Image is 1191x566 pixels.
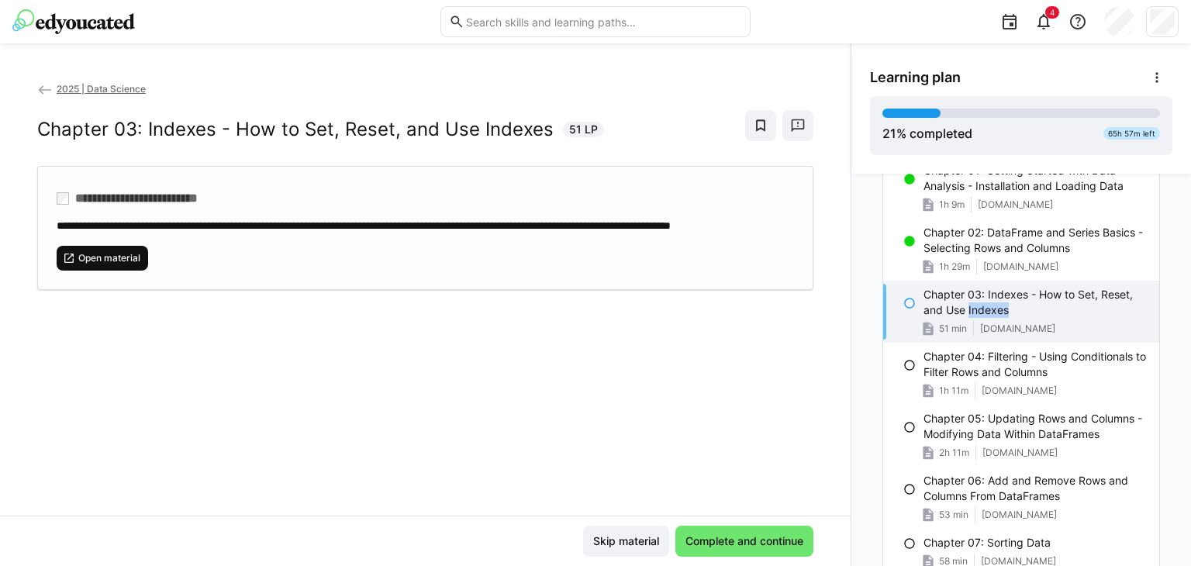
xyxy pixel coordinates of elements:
span: 2h 11m [939,447,969,459]
span: 4 [1050,8,1055,17]
span: 51 min [939,323,967,335]
input: Search skills and learning paths… [464,15,742,29]
p: Chapter 04: Filtering - Using Conditionals to Filter Rows and Columns [923,349,1147,380]
span: 53 min [939,509,968,521]
span: 2025 | Data Science [57,83,146,95]
span: 51 LP [569,122,598,137]
span: Complete and continue [683,533,806,549]
p: Chapter 05: Updating Rows and Columns - Modifying Data Within DataFrames [923,411,1147,442]
p: Chapter 07: Sorting Data [923,535,1051,550]
p: Chapter 01: Getting Started with Data Analysis - Installation and Loading Data [923,163,1147,194]
span: 1h 29m [939,261,970,273]
span: [DOMAIN_NAME] [982,509,1057,521]
span: 21 [882,126,896,141]
button: Skip material [583,526,669,557]
span: Learning plan [870,69,961,86]
span: [DOMAIN_NAME] [978,198,1053,211]
div: % completed [882,124,972,143]
span: 1h 9m [939,198,965,211]
button: Open material [57,246,148,271]
h2: Chapter 03: Indexes - How to Set, Reset, and Use Indexes [37,118,554,141]
p: Chapter 02: DataFrame and Series Basics - Selecting Rows and Columns [923,225,1147,256]
button: Complete and continue [675,526,813,557]
span: Open material [77,252,142,264]
span: [DOMAIN_NAME] [982,447,1058,459]
span: [DOMAIN_NAME] [983,261,1058,273]
p: Chapter 03: Indexes - How to Set, Reset, and Use Indexes [923,287,1147,318]
p: Chapter 06: Add and Remove Rows and Columns From DataFrames [923,473,1147,504]
span: [DOMAIN_NAME] [982,385,1057,397]
div: 65h 57m left [1103,127,1160,140]
a: 2025 | Data Science [37,83,146,95]
span: 1h 11m [939,385,968,397]
span: [DOMAIN_NAME] [980,323,1055,335]
span: Skip material [591,533,661,549]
